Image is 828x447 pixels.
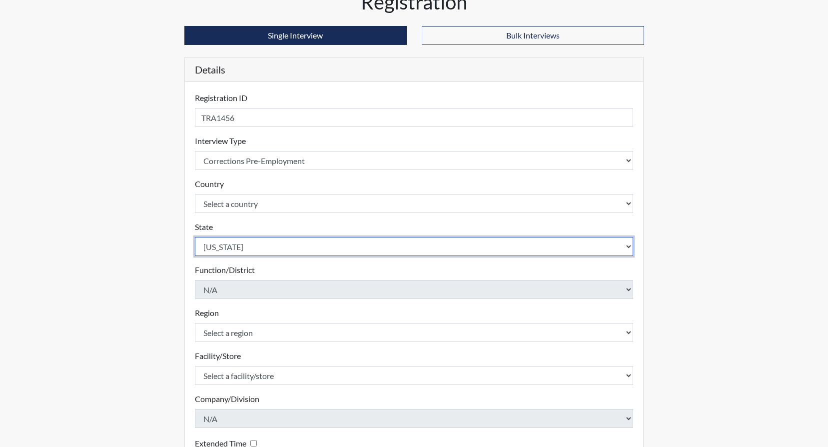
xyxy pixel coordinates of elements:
[195,393,259,405] label: Company/Division
[185,57,644,82] h5: Details
[195,221,213,233] label: State
[195,178,224,190] label: Country
[195,92,247,104] label: Registration ID
[195,135,246,147] label: Interview Type
[195,108,634,127] input: Insert a Registration ID, which needs to be a unique alphanumeric value for each interviewee
[195,264,255,276] label: Function/District
[184,26,407,45] button: Single Interview
[195,350,241,362] label: Facility/Store
[195,307,219,319] label: Region
[422,26,644,45] button: Bulk Interviews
